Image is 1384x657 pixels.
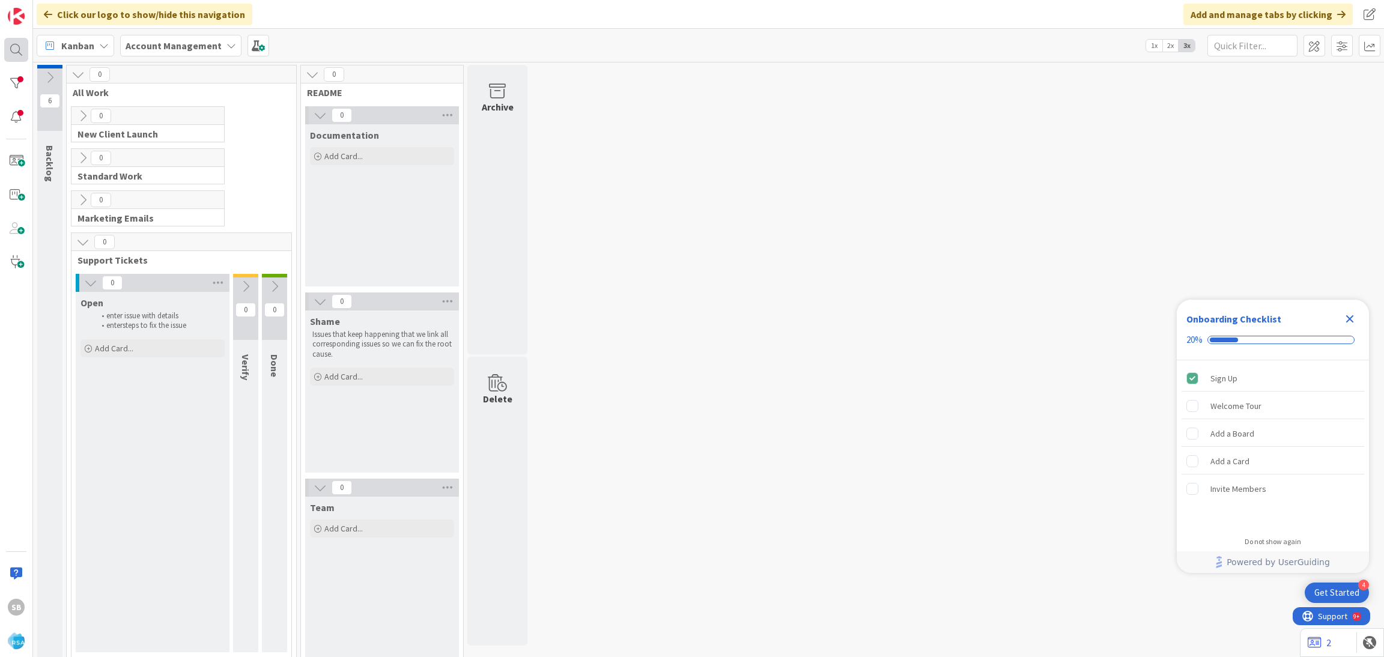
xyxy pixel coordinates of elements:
[123,320,186,330] span: steps to fix the issue
[1210,399,1261,413] div: Welcome Tour
[95,343,133,354] span: Add Card...
[8,632,25,649] img: avatar
[95,311,223,321] li: enter issue with details
[37,4,252,25] div: Click our logo to show/hide this navigation
[95,321,223,330] li: enter
[1210,426,1254,441] div: Add a Board
[240,354,252,380] span: Verify
[332,108,352,123] span: 0
[1183,551,1363,573] a: Powered by UserGuiding
[77,170,209,182] span: Standard Work
[1210,454,1249,468] div: Add a Card
[1179,40,1195,52] span: 3x
[324,523,363,534] span: Add Card...
[307,86,448,98] span: README
[1186,312,1281,326] div: Onboarding Checklist
[1146,40,1162,52] span: 1x
[1177,360,1369,529] div: Checklist items
[91,193,111,207] span: 0
[482,100,514,114] div: Archive
[310,315,340,327] span: Shame
[94,235,115,249] span: 0
[1182,448,1364,474] div: Add a Card is incomplete.
[1182,365,1364,392] div: Sign Up is complete.
[1227,555,1330,569] span: Powered by UserGuiding
[1207,35,1297,56] input: Quick Filter...
[264,303,285,317] span: 0
[324,67,344,82] span: 0
[8,599,25,616] div: SB
[332,480,352,495] span: 0
[102,276,123,290] span: 0
[80,297,103,309] span: Open
[1183,4,1353,25] div: Add and manage tabs by clicking
[40,94,60,108] span: 6
[1305,583,1369,603] div: Open Get Started checklist, remaining modules: 4
[73,86,281,98] span: All Work
[269,354,281,377] span: Done
[126,40,222,52] b: Account Management
[77,212,209,224] span: Marketing Emails
[61,38,94,53] span: Kanban
[25,2,55,16] span: Support
[44,145,56,182] span: Backlog
[1182,393,1364,419] div: Welcome Tour is incomplete.
[1186,335,1203,345] div: 20%
[332,294,352,309] span: 0
[310,501,335,513] span: Team
[1182,476,1364,502] div: Invite Members is incomplete.
[1245,537,1301,546] div: Do not show again
[1210,371,1237,386] div: Sign Up
[1177,551,1369,573] div: Footer
[1177,300,1369,573] div: Checklist Container
[77,254,276,266] span: Support Tickets
[90,67,110,82] span: 0
[1340,309,1359,329] div: Close Checklist
[91,151,111,165] span: 0
[1210,482,1266,496] div: Invite Members
[235,303,256,317] span: 0
[312,330,452,359] p: Issues that keep happening that we link all corresponding issues so we can fix the root cause.
[61,5,67,14] div: 9+
[483,392,512,406] div: Delete
[324,151,363,162] span: Add Card...
[310,129,379,141] span: Documentation
[77,128,209,140] span: New Client Launch
[324,371,363,382] span: Add Card...
[1182,420,1364,447] div: Add a Board is incomplete.
[1162,40,1179,52] span: 2x
[1186,335,1359,345] div: Checklist progress: 20%
[1308,635,1331,650] a: 2
[91,109,111,123] span: 0
[1358,580,1369,590] div: 4
[8,8,25,25] img: Visit kanbanzone.com
[1314,587,1359,599] div: Get Started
